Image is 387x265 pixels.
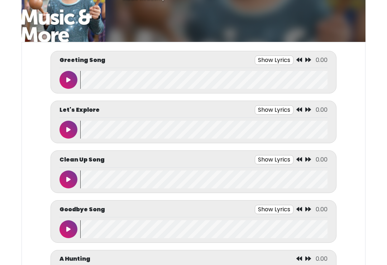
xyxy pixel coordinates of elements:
[316,155,328,164] span: 0.00
[255,205,293,214] button: Show Lyrics
[59,205,105,214] p: Goodbye Song
[316,106,328,114] span: 0.00
[255,105,293,115] button: Show Lyrics
[255,56,293,65] button: Show Lyrics
[316,56,328,64] span: 0.00
[59,106,100,114] p: Let's Explore
[255,155,293,164] button: Show Lyrics
[316,255,328,263] span: 0.00
[59,255,90,263] p: A Hunting
[316,205,328,213] span: 0.00
[59,56,105,64] p: Greeting Song
[59,155,105,164] p: Clean Up Song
